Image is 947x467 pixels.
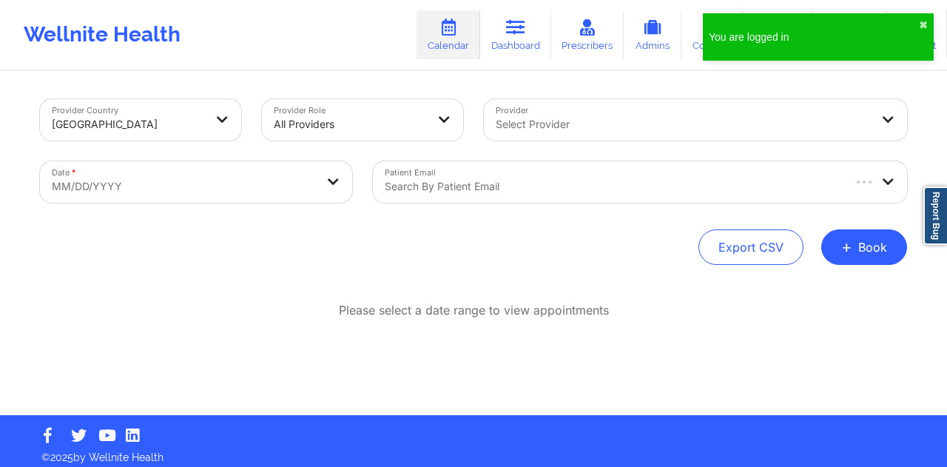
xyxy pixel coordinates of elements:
button: +Book [821,229,907,265]
p: © 2025 by Wellnite Health [31,440,916,465]
button: close [919,19,928,31]
div: All Providers [274,108,426,141]
span: + [841,243,852,251]
div: You are logged in [709,30,919,44]
a: Prescribers [551,10,624,59]
a: Calendar [417,10,480,59]
a: Admins [624,10,681,59]
div: [GEOGRAPHIC_DATA] [52,108,204,141]
a: Report Bug [923,187,947,245]
a: Coaches [681,10,743,59]
p: Please select a date range to view appointments [339,302,609,319]
a: Dashboard [480,10,551,59]
button: Export CSV [698,229,803,265]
